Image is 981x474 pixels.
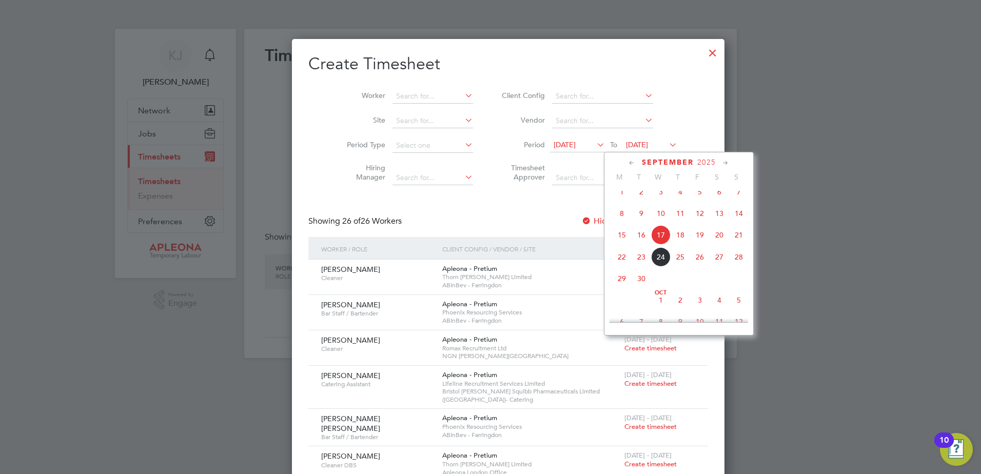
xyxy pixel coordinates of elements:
[632,225,651,245] span: 16
[690,182,710,202] span: 5
[442,423,619,431] span: Phoenix Resourcing Services
[442,451,497,460] span: Apleona - Pretium
[651,312,671,331] span: 8
[651,225,671,245] span: 17
[690,204,710,223] span: 12
[339,140,385,149] label: Period Type
[612,204,632,223] span: 8
[624,335,672,344] span: [DATE] - [DATE]
[393,89,473,104] input: Search for...
[651,182,671,202] span: 3
[642,158,694,167] span: September
[499,91,545,100] label: Client Config
[624,379,677,388] span: Create timesheet
[690,247,710,267] span: 26
[727,172,746,182] span: S
[442,308,619,317] span: Phoenix Resourcing Services
[729,247,749,267] span: 28
[632,247,651,267] span: 23
[651,290,671,310] span: 1
[321,451,380,461] span: [PERSON_NAME]
[939,440,949,453] div: 10
[552,114,653,128] input: Search for...
[607,138,620,151] span: To
[710,204,729,223] span: 13
[626,140,648,149] span: [DATE]
[321,265,380,274] span: [PERSON_NAME]
[321,309,435,318] span: Bar Staff / Bartender
[710,290,729,310] span: 4
[632,312,651,331] span: 7
[632,182,651,202] span: 2
[319,237,440,261] div: Worker / Role
[707,172,727,182] span: S
[442,387,619,403] span: Bristol [PERSON_NAME] Squibb Pharmaceuticals Limited ([GEOGRAPHIC_DATA])- Catering
[442,273,619,281] span: Thorn [PERSON_NAME] Limited
[651,247,671,267] span: 24
[442,300,497,308] span: Apleona - Pretium
[612,225,632,245] span: 15
[442,460,619,468] span: Thorn [PERSON_NAME] Limited
[610,172,629,182] span: M
[624,451,672,460] span: [DATE] - [DATE]
[552,89,653,104] input: Search for...
[442,317,619,325] span: ABInBev - Farringdon
[612,182,632,202] span: 1
[710,247,729,267] span: 27
[690,225,710,245] span: 19
[342,216,361,226] span: 26 of
[554,140,576,149] span: [DATE]
[442,335,497,344] span: Apleona - Pretium
[649,172,668,182] span: W
[321,345,435,353] span: Cleaner
[651,204,671,223] span: 10
[442,352,619,360] span: NGN [PERSON_NAME][GEOGRAPHIC_DATA]
[442,370,497,379] span: Apleona - Pretium
[499,140,545,149] label: Period
[393,114,473,128] input: Search for...
[690,312,710,331] span: 10
[671,312,690,331] span: 9
[624,413,672,422] span: [DATE] - [DATE]
[624,460,677,468] span: Create timesheet
[612,312,632,331] span: 6
[442,431,619,439] span: ABInBev - Farringdon
[710,182,729,202] span: 6
[651,290,671,295] span: Oct
[339,163,385,182] label: Hiring Manager
[321,371,380,380] span: [PERSON_NAME]
[499,163,545,182] label: Timesheet Approver
[442,413,497,422] span: Apleona - Pretium
[442,380,619,388] span: Lifeline Recruitment Services Limited
[321,335,380,345] span: [PERSON_NAME]
[671,204,690,223] span: 11
[321,414,380,432] span: [PERSON_NAME] [PERSON_NAME]
[321,300,380,309] span: [PERSON_NAME]
[339,91,385,100] label: Worker
[581,216,685,226] label: Hide created timesheets
[697,158,716,167] span: 2025
[321,380,435,388] span: Catering Assistant
[688,172,707,182] span: F
[321,461,435,469] span: Cleaner DBS
[339,115,385,125] label: Site
[440,237,622,261] div: Client Config / Vendor / Site
[629,172,649,182] span: T
[442,264,497,273] span: Apleona - Pretium
[321,274,435,282] span: Cleaner
[671,247,690,267] span: 25
[342,216,402,226] span: 26 Workers
[624,370,672,379] span: [DATE] - [DATE]
[671,225,690,245] span: 18
[393,171,473,185] input: Search for...
[612,269,632,288] span: 29
[729,290,749,310] span: 5
[308,216,404,227] div: Showing
[442,344,619,352] span: Romax Recruitment Ltd
[612,247,632,267] span: 22
[690,290,710,310] span: 3
[668,172,688,182] span: T
[710,312,729,331] span: 11
[442,281,619,289] span: ABInBev - Farringdon
[710,225,729,245] span: 20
